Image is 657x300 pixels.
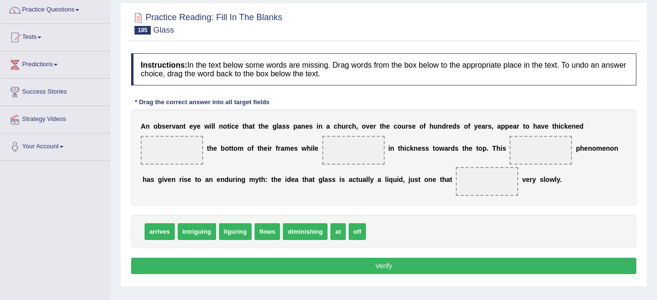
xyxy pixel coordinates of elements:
[235,176,237,183] b: i
[410,144,414,152] b: k
[255,176,259,183] b: y
[346,122,348,130] b: r
[474,122,478,130] b: y
[245,122,249,130] b: h
[253,122,255,130] b: t
[318,122,323,130] b: n
[488,122,492,130] b: s
[525,122,530,130] b: o
[388,144,390,152] b: i
[429,122,434,130] b: h
[356,176,359,183] b: t
[552,122,555,130] b: t
[183,122,186,130] b: t
[134,26,151,35] span: 185
[145,223,175,240] span: arrives
[309,176,313,183] b: a
[211,122,213,130] b: l
[220,176,225,183] b: n
[290,144,294,152] b: e
[397,122,401,130] b: o
[278,176,281,183] b: e
[187,176,191,183] b: e
[576,122,580,130] b: e
[204,122,209,130] b: w
[572,122,576,130] b: n
[483,144,487,152] b: p
[293,122,298,130] b: p
[513,122,517,130] b: a
[131,97,273,107] div: * Drag the correct answer into all target fields
[272,122,277,130] b: g
[302,176,304,183] b: t
[576,144,580,152] b: p
[189,122,193,130] b: e
[340,176,341,183] b: i
[313,144,315,152] b: l
[448,144,450,152] b: r
[305,122,309,130] b: e
[224,176,229,183] b: d
[0,79,110,103] a: Success Stories
[389,176,393,183] b: q
[541,122,545,130] b: v
[509,122,513,130] b: e
[162,122,166,130] b: s
[131,11,282,35] h2: Practice Reading: Fill In The Blanks
[414,144,418,152] b: n
[435,144,439,152] b: o
[462,144,465,152] b: t
[523,122,525,130] b: t
[382,122,386,130] b: h
[438,122,442,130] b: n
[560,122,564,130] b: c
[456,122,460,130] b: s
[405,122,408,130] b: r
[610,144,614,152] b: o
[141,122,146,130] b: A
[444,144,448,152] b: a
[478,144,483,152] b: o
[584,144,588,152] b: e
[268,144,269,152] b: i
[540,176,544,183] b: s
[334,122,338,130] b: c
[356,122,358,130] b: ,
[418,144,422,152] b: e
[141,61,187,69] b: Instructions:
[257,144,260,152] b: t
[238,144,243,152] b: m
[249,176,255,183] b: m
[179,122,183,130] b: n
[261,122,265,130] b: h
[422,144,426,152] b: s
[282,122,286,130] b: s
[387,176,389,183] b: i
[332,176,336,183] b: s
[386,122,390,130] b: e
[390,144,394,152] b: n
[150,176,154,183] b: s
[207,144,209,152] b: t
[476,144,478,152] b: t
[464,144,469,152] b: h
[328,176,332,183] b: s
[221,144,225,152] b: b
[0,106,110,130] a: Strategy Videos
[353,176,356,183] b: c
[358,176,363,183] b: u
[596,144,602,152] b: m
[425,144,429,152] b: s
[530,176,532,183] b: r
[450,144,455,152] b: d
[326,122,330,130] b: a
[233,176,235,183] b: r
[505,122,510,130] b: p
[532,176,536,183] b: y
[370,122,374,130] b: e
[302,144,307,152] b: w
[614,144,619,152] b: n
[243,122,245,130] b: t
[564,122,568,130] b: k
[522,176,526,183] b: v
